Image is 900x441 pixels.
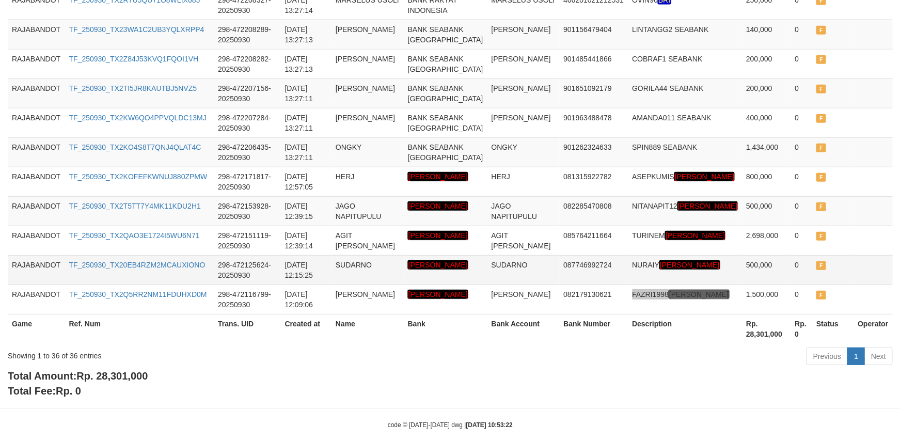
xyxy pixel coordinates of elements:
td: [PERSON_NAME] [487,78,559,108]
td: 298-472207156-20250930 [214,78,280,108]
td: TURINEM [628,226,742,255]
td: 087746992724 [559,255,628,285]
td: 298-472125624-20250930 [214,255,280,285]
a: TF_250930_TX2T5TT7Y4MK11KDU2H1 [69,202,200,210]
th: Bank Account [487,314,559,343]
td: [DATE] 13:27:11 [280,108,331,137]
td: 901651092179 [559,78,628,108]
td: 298-472153928-20250930 [214,196,280,226]
td: 0 [791,167,812,196]
td: SUDARNO [331,255,404,285]
td: RAJABANDOT [8,285,65,314]
a: TF_250930_TX2TI5JR8KAUTBJ5NVZ5 [69,84,196,92]
td: [PERSON_NAME] [331,78,404,108]
th: Status [812,314,853,343]
td: [DATE] 13:27:13 [280,20,331,49]
td: SUDARNO [487,255,559,285]
td: 0 [791,285,812,314]
td: BANK SEABANK [GEOGRAPHIC_DATA] [403,20,487,49]
em: [PERSON_NAME] [674,172,734,181]
span: FAILED [816,55,826,64]
td: [PERSON_NAME] [331,49,404,78]
td: [PERSON_NAME] [331,20,404,49]
td: JAGO NAPITUPULU [331,196,404,226]
a: TF_250930_TX2Q5RR2NM11FDUHXD0M [69,290,207,298]
td: 298-472151119-20250930 [214,226,280,255]
td: [DATE] 12:09:06 [280,285,331,314]
td: 298-472171817-20250930 [214,167,280,196]
em: [PERSON_NAME] [668,290,729,299]
th: Game [8,314,65,343]
th: Name [331,314,404,343]
td: NURAIY [628,255,742,285]
td: 2,698,000 [741,226,790,255]
b: Total Amount: [8,370,148,382]
td: [PERSON_NAME] [331,108,404,137]
td: 1,500,000 [741,285,790,314]
td: 298-472208289-20250930 [214,20,280,49]
span: FAILED [816,202,826,211]
th: Rp. 0 [791,314,812,343]
td: 0 [791,196,812,226]
span: Rp. 28,301,000 [76,370,148,382]
td: LINTANGG2 SEABANK [628,20,742,49]
td: HERJ [487,167,559,196]
td: 901156479404 [559,20,628,49]
em: [PERSON_NAME] [659,260,719,270]
td: COBRAF1 SEABANK [628,49,742,78]
a: 1 [847,348,864,365]
td: 400,000 [741,108,790,137]
td: 082179130621 [559,285,628,314]
td: 298-472207284-20250930 [214,108,280,137]
b: Total Fee: [8,385,81,397]
em: [PERSON_NAME] [665,231,725,240]
td: 901262324633 [559,137,628,167]
em: [PERSON_NAME] [407,231,468,240]
td: 0 [791,226,812,255]
td: 082285470808 [559,196,628,226]
td: [DATE] 12:39:14 [280,226,331,255]
a: TF_250930_TX2KW6QO4PPVQLDC13MJ [69,114,206,122]
td: 200,000 [741,78,790,108]
td: SPIN889 SEABANK [628,137,742,167]
td: AMANDA011 SEABANK [628,108,742,137]
td: HERJ [331,167,404,196]
td: 500,000 [741,255,790,285]
a: TF_250930_TX2Z84J53KVQ1FQOI1VH [69,55,198,63]
td: 1,434,000 [741,137,790,167]
span: FAILED [816,173,826,182]
td: [PERSON_NAME] [487,49,559,78]
span: FAILED [816,26,826,35]
a: TF_250930_TX23WA1C2UB3YQLXRPP4 [69,25,204,34]
td: RAJABANDOT [8,49,65,78]
td: 0 [791,78,812,108]
small: code © [DATE]-[DATE] dwg | [388,421,513,429]
a: TF_250930_TX2QAO3E1724I5WU6N71 [69,231,199,240]
a: Next [864,348,892,365]
span: FAILED [816,232,826,241]
td: BANK SEABANK [GEOGRAPHIC_DATA] [403,137,487,167]
em: [PERSON_NAME] [407,172,468,181]
td: 085764211664 [559,226,628,255]
th: Bank [403,314,487,343]
td: [DATE] 12:15:25 [280,255,331,285]
td: AGIT [PERSON_NAME] [487,226,559,255]
td: 298-472206435-20250930 [214,137,280,167]
td: [DATE] 12:39:15 [280,196,331,226]
td: BANK SEABANK [GEOGRAPHIC_DATA] [403,49,487,78]
td: 298-472116799-20250930 [214,285,280,314]
td: [DATE] 12:57:05 [280,167,331,196]
td: 140,000 [741,20,790,49]
td: [DATE] 13:27:11 [280,137,331,167]
td: 0 [791,20,812,49]
span: FAILED [816,85,826,93]
td: 0 [791,137,812,167]
a: Previous [806,348,847,365]
td: RAJABANDOT [8,137,65,167]
td: 901963488478 [559,108,628,137]
td: [PERSON_NAME] [487,285,559,314]
th: Description [628,314,742,343]
div: Showing 1 to 36 of 36 entries [8,346,367,361]
td: 800,000 [741,167,790,196]
td: 298-472208282-20250930 [214,49,280,78]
